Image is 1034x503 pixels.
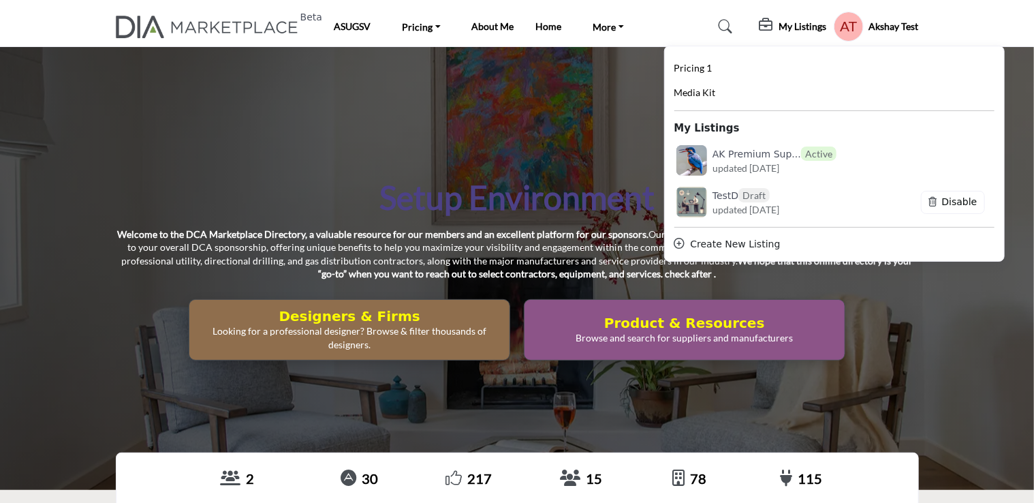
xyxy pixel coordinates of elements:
[529,315,841,331] h2: Product & Resources
[524,299,845,361] button: Product & Resources Browse and search for suppliers and manufacturers
[445,470,462,486] i: Go to Liked
[690,470,706,487] a: 78
[869,20,919,33] h5: Akshay Test
[472,20,514,32] a: About Me
[586,470,602,487] a: 15
[674,237,994,251] div: Create New Listing
[712,188,770,202] h6: TestD
[921,191,985,214] button: Delete company listing
[705,16,741,37] a: Search
[379,177,655,219] h1: Setup Environment
[362,470,379,487] a: 30
[674,62,712,74] span: Pricing 1
[674,187,860,217] a: Link for company listing with specific URL
[664,46,1005,262] div: My Listings
[529,331,841,345] p: Browse and search for suppliers and manufacturers
[467,470,492,487] a: 217
[712,161,779,175] span: updated [DATE]
[536,20,562,32] a: Home
[676,187,707,217] img: Supplier company logo
[712,202,779,217] span: updated [DATE]
[334,20,371,32] a: ASUGSV
[801,147,836,161] span: Active
[834,12,864,42] button: Show hide supplier dropdown
[759,18,827,35] div: My Listings
[116,228,919,281] p: Our directory features various levels of listings that correspond to your overall DCA sponsorship...
[193,308,505,324] h2: Designers & Firms
[193,324,505,351] p: Looking for a professional designer? Browse & filter thousands of designers.
[798,470,822,487] a: 115
[189,299,510,361] button: Designers & Firms Looking for a professional designer? Browse & filter thousands of designers.
[674,121,740,136] b: My Listings
[392,17,450,36] a: Pricing
[118,228,649,240] strong: Welcome to the DCA Marketplace Directory, a valuable resource for our members and an excellent pl...
[674,87,716,98] span: Media Kit
[921,191,985,214] div: Basic outlined example
[116,16,306,38] a: Beta
[584,17,634,36] a: More
[674,61,712,76] a: Pricing 1
[779,20,827,33] h5: My Listings
[712,147,836,161] h6: AK Premium Supplier
[674,85,716,101] a: Media Kit
[674,145,860,176] a: ak-premium-supplier logo AK Premium Sup...Active updated [DATE]
[116,16,306,38] img: Site Logo
[300,12,322,23] h6: Beta
[247,470,255,487] a: 2
[221,470,241,488] a: View Recommenders
[738,188,770,202] span: Draft
[676,145,707,176] img: ak-premium-supplier logo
